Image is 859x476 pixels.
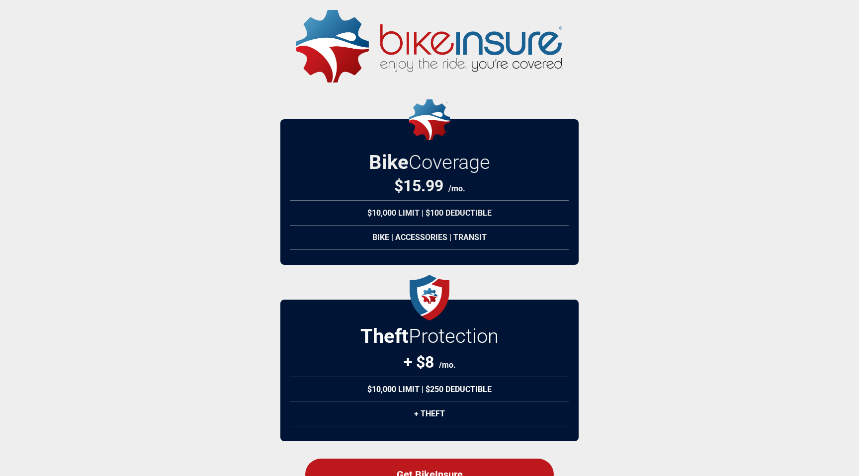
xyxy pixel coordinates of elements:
span: /mo. [448,184,465,193]
div: $10,000 Limit | $250 Deductible [290,377,569,402]
div: + $8 [404,353,456,372]
h2: Protection [360,324,499,348]
h2: Bike [369,151,490,174]
span: /mo. [439,360,456,370]
div: $10,000 Limit | $100 Deductible [290,200,569,226]
div: $ 15.99 [394,176,465,195]
span: Coverage [409,151,490,174]
strong: Theft [360,324,409,348]
div: Bike | Accessories | Transit [290,225,569,250]
div: + Theft [290,401,569,426]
